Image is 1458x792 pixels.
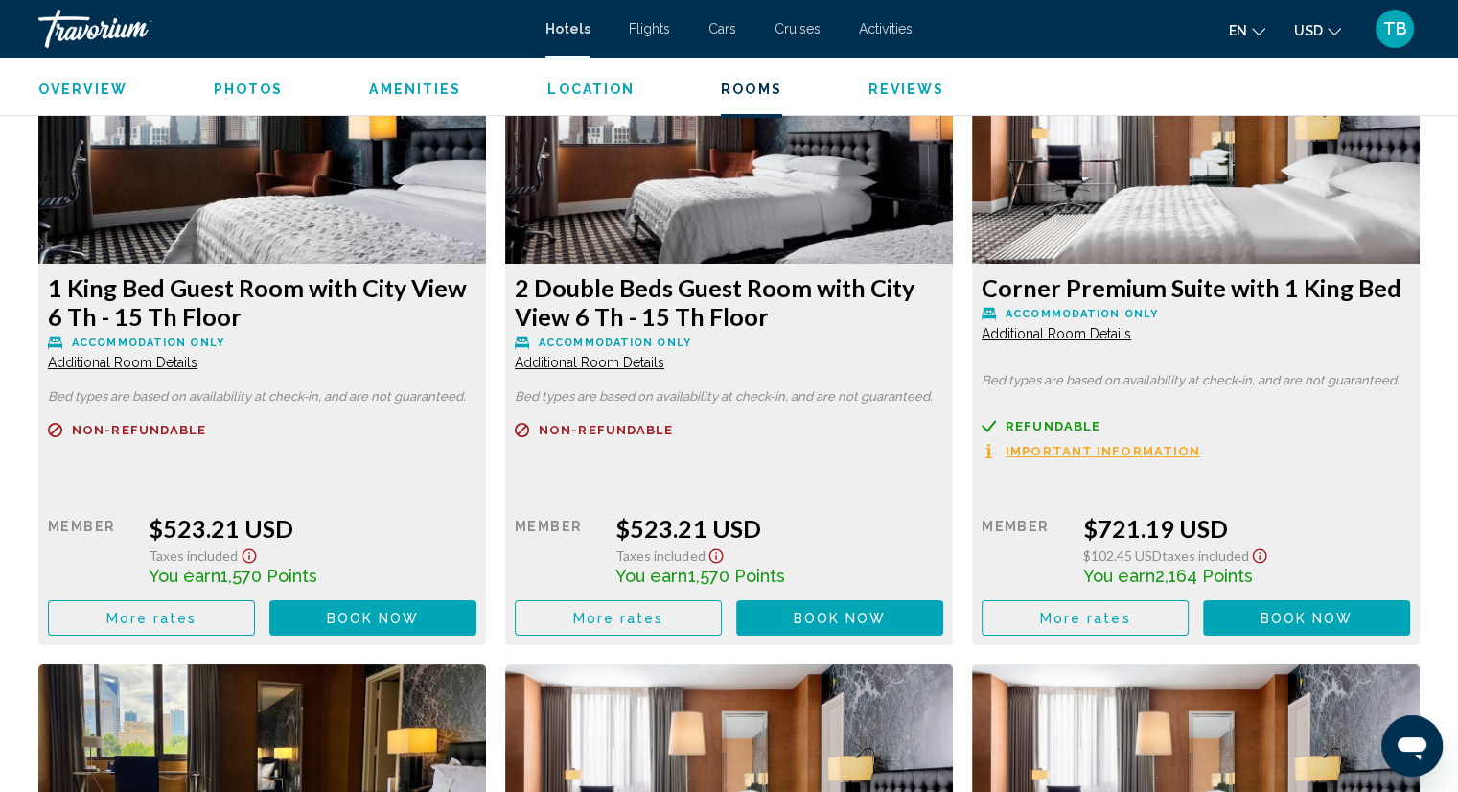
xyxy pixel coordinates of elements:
span: en [1229,23,1247,38]
p: Bed types are based on availability at check-in, and are not guaranteed. [515,390,943,404]
span: 2,164 Points [1154,566,1252,586]
button: Amenities [369,81,461,98]
a: Refundable [982,419,1410,433]
button: Reviews [868,81,945,98]
span: More rates [573,611,664,626]
span: Accommodation Only [539,337,691,349]
h3: 1 King Bed Guest Room with City View 6 Th - 15 Th Floor [48,273,476,331]
span: Accommodation Only [1006,308,1158,320]
button: Overview [38,81,127,98]
img: 64d2888e-af48-492c-b7d7-4557e37203e9.jpeg [38,24,486,264]
span: Taxes included [1161,547,1248,564]
button: Show Taxes and Fees disclaimer [705,543,728,565]
iframe: Button to launch messaging window [1381,715,1443,777]
span: Taxes included [615,547,705,564]
h3: 2 Double Beds Guest Room with City View 6 Th - 15 Th Floor [515,273,943,331]
img: 3e7d4aaa-f165-4e3a-b454-c01aeff1453e.jpeg [972,24,1420,264]
span: Location [547,82,635,97]
a: Travorium [38,10,526,48]
div: $523.21 USD [149,514,476,543]
button: Location [547,81,635,98]
span: Additional Room Details [48,355,197,370]
div: Member [515,514,601,586]
div: Member [48,514,134,586]
button: More rates [515,600,722,636]
p: Bed types are based on availability at check-in, and are not guaranteed. [982,374,1410,387]
span: 1,570 Points [220,566,317,586]
span: Refundable [1006,420,1100,432]
span: Additional Room Details [515,355,664,370]
span: USD [1294,23,1323,38]
div: Member [982,514,1068,586]
span: Important Information [1006,445,1200,457]
span: Book now [327,611,420,626]
button: Show Taxes and Fees disclaimer [238,543,261,565]
div: $721.19 USD [1082,514,1410,543]
span: Additional Room Details [982,326,1131,341]
span: Book now [794,611,887,626]
button: Book now [1203,600,1410,636]
button: Rooms [721,81,782,98]
button: More rates [982,600,1189,636]
button: Book now [736,600,943,636]
div: $523.21 USD [615,514,943,543]
button: Show Taxes and Fees disclaimer [1248,543,1271,565]
span: More rates [1040,611,1131,626]
a: Hotels [545,21,590,36]
img: a79cf314-5e65-4394-9c25-a7023158c2fb.jpeg [505,24,953,264]
a: Cruises [775,21,821,36]
p: Bed types are based on availability at check-in, and are not guaranteed. [48,390,476,404]
span: Accommodation Only [72,337,224,349]
span: Non-refundable [72,424,206,436]
span: Reviews [868,82,945,97]
span: Book now [1261,611,1354,626]
span: 1,570 Points [687,566,784,586]
span: Non-refundable [539,424,673,436]
button: User Menu [1370,9,1420,49]
span: Rooms [721,82,782,97]
button: Photos [214,81,284,98]
span: Overview [38,82,127,97]
span: More rates [106,611,197,626]
a: Flights [629,21,670,36]
button: Book now [269,600,476,636]
button: More rates [48,600,255,636]
span: $102.45 USD [1082,547,1161,564]
span: TB [1383,19,1407,38]
button: Change currency [1294,16,1341,44]
a: Activities [859,21,913,36]
button: Change language [1229,16,1265,44]
span: You earn [149,566,220,586]
span: You earn [615,566,687,586]
span: You earn [1082,566,1154,586]
button: Important Information [982,443,1200,459]
span: Amenities [369,82,461,97]
a: Cars [708,21,736,36]
h3: Corner Premium Suite with 1 King Bed [982,273,1410,302]
span: Photos [214,82,284,97]
span: Taxes included [149,547,238,564]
